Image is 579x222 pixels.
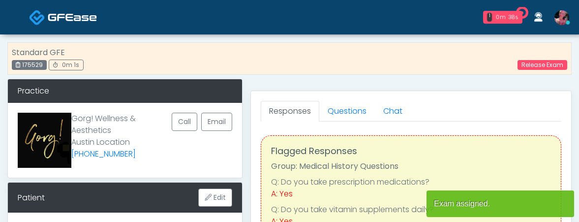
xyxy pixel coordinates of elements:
[271,160,398,172] strong: Group: Medical History Questions
[18,192,45,204] div: Patient
[198,189,232,207] button: Edit
[427,190,574,217] article: Exam assigned.
[271,188,551,200] div: A: Yes
[319,101,375,122] a: Questions
[271,204,551,216] li: Q: Do you take vitamin supplements daily?
[71,148,136,159] a: [PHONE_NUMBER]
[12,47,65,58] strong: Standard GFE
[29,9,45,26] img: Docovia
[261,101,319,122] a: Responses
[29,1,97,33] a: Docovia
[8,79,242,103] div: Practice
[477,7,528,28] a: 1 0m 38s
[271,146,551,157] h4: Flagged Responses
[18,113,71,168] img: Provider image
[518,60,567,70] a: Release Exam
[71,113,172,160] p: Gorg! Wellness & Aesthetics Austin Location
[201,113,232,131] a: Email
[12,60,47,70] div: 175529
[375,101,411,122] a: Chat
[48,12,97,22] img: Docovia
[62,61,79,69] span: 0m 1s
[487,13,492,22] div: 1
[172,113,197,131] button: Call
[496,13,518,22] div: 0m 38s
[554,10,569,25] img: Lindsey Morgan
[271,176,551,188] li: Q: Do you take prescription medications?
